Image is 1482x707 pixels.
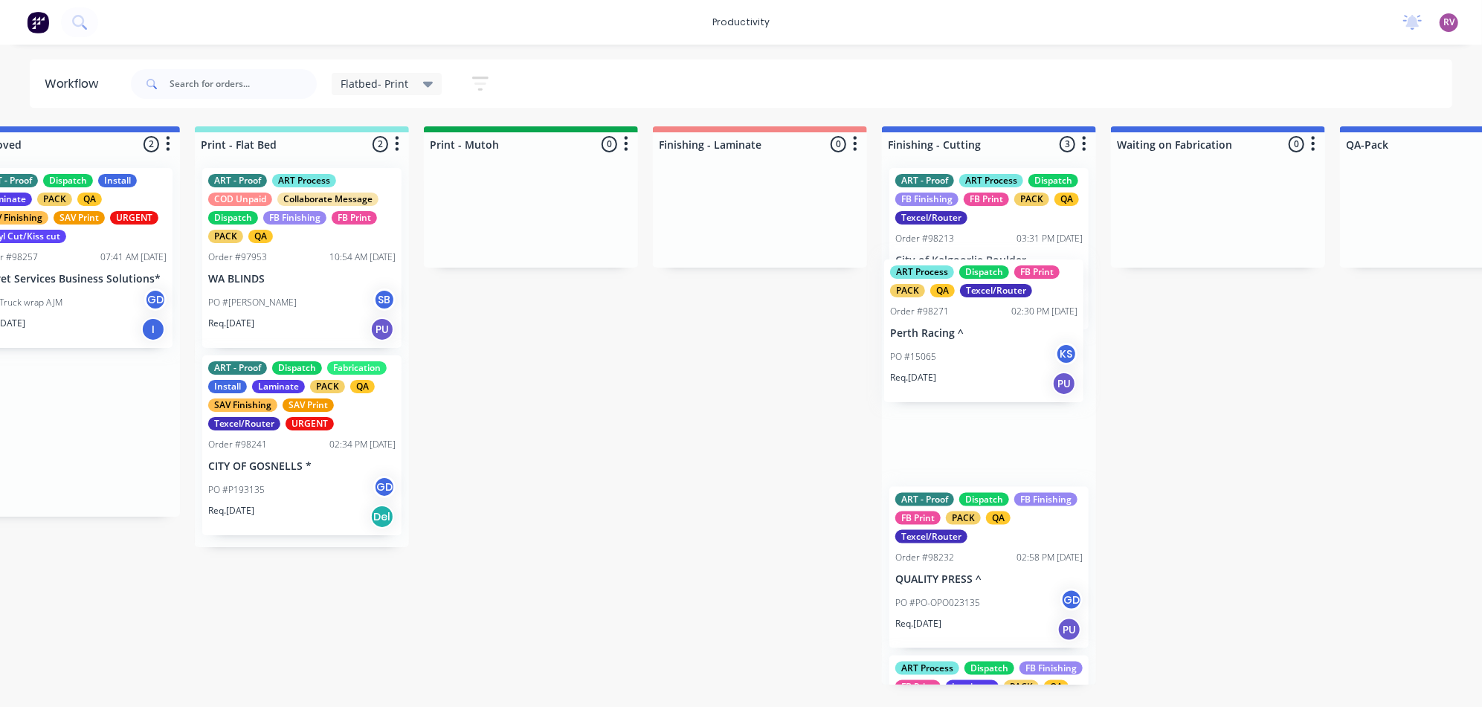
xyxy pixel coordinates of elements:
div: productivity [705,11,777,33]
img: Factory [27,11,49,33]
input: Search for orders... [170,69,317,99]
span: Flatbed- Print [341,76,408,91]
div: Workflow [45,75,106,93]
span: RV [1443,16,1454,29]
